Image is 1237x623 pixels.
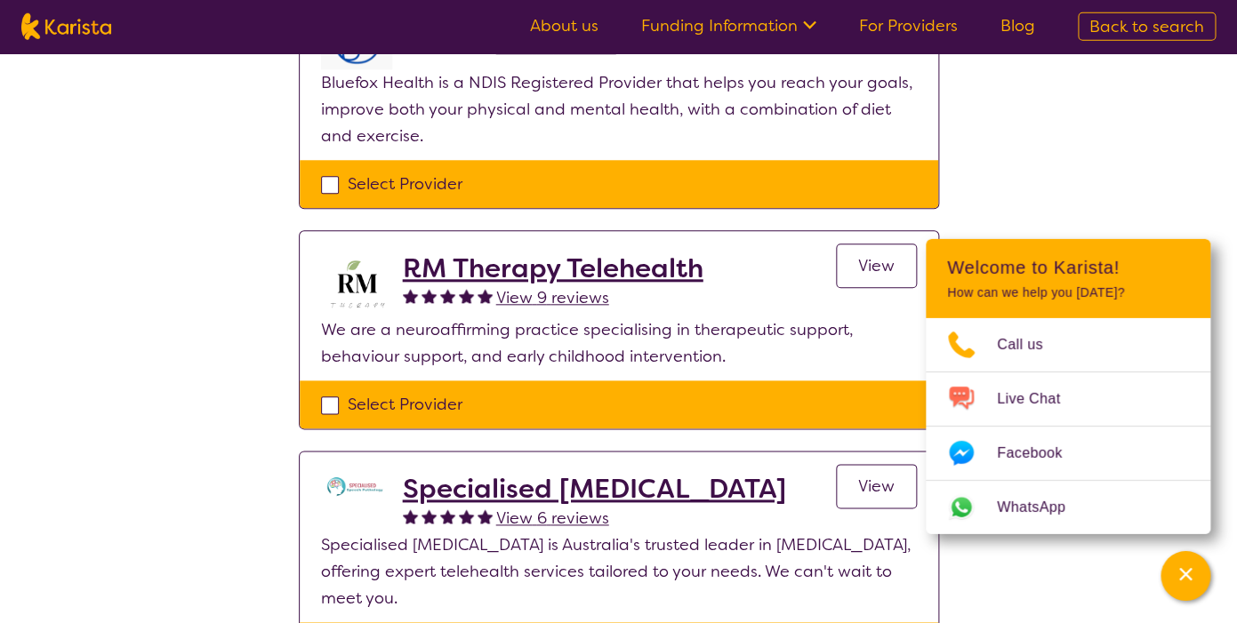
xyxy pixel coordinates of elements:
a: Web link opens in a new tab. [926,481,1210,534]
a: View 6 reviews [496,505,609,531]
a: Funding Information [641,15,816,36]
span: Back to search [1089,16,1204,37]
span: Call us [997,331,1064,358]
a: View 9 reviews [496,284,609,311]
img: fullstar [478,508,493,523]
span: View 9 reviews [496,287,609,308]
img: fullstar [403,288,418,303]
img: tc7lufxpovpqcirzzyzq.png [321,473,392,499]
span: Facebook [997,440,1083,467]
button: Channel Menu [1161,551,1210,601]
h2: Welcome to Karista! [947,257,1189,278]
img: fullstar [459,288,474,303]
a: View [836,464,917,508]
a: About us [530,15,598,36]
span: View [858,255,895,276]
span: Live Chat [997,386,1081,412]
a: RM Therapy Telehealth [403,252,703,284]
span: View [858,475,895,497]
p: Bluefox Health is a NDIS Registered Provider that helps you reach your goals, improve both your p... [321,69,917,149]
p: How can we help you [DATE]? [947,285,1189,300]
a: Blog [1000,15,1035,36]
span: WhatsApp [997,494,1087,521]
img: fullstar [422,288,437,303]
p: Specialised [MEDICAL_DATA] is Australia's trusted leader in [MEDICAL_DATA], offering expert teleh... [321,531,917,611]
a: Back to search [1078,12,1216,41]
img: fullstar [440,288,455,303]
img: b3hjthhf71fnbidirs13.png [321,252,392,316]
span: View 6 reviews [496,507,609,529]
img: fullstar [440,508,455,523]
img: fullstar [478,288,493,303]
img: fullstar [459,508,474,523]
a: View [836,244,917,288]
a: For Providers [859,15,958,36]
div: Channel Menu [926,239,1210,534]
a: Specialised [MEDICAL_DATA] [403,473,786,505]
ul: Choose channel [926,318,1210,534]
img: fullstar [403,508,418,523]
img: fullstar [422,508,437,523]
img: Karista logo [21,13,111,40]
p: We are a neuroaffirming practice specialising in therapeutic support, behaviour support, and earl... [321,316,917,370]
